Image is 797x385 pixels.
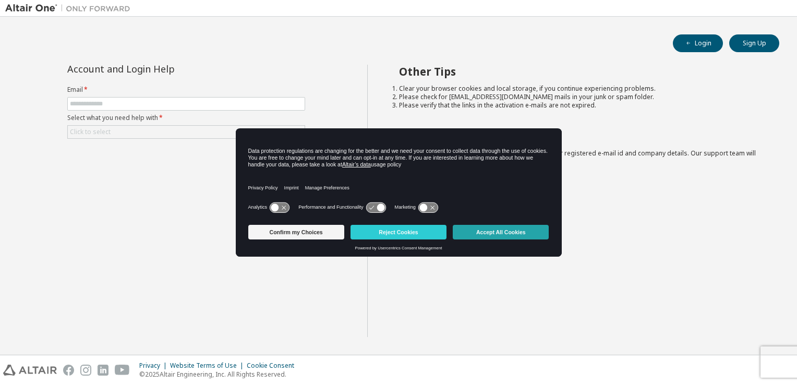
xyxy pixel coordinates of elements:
img: linkedin.svg [98,365,108,376]
span: with a brief description of the problem, your registered e-mail id and company details. Our suppo... [399,149,756,166]
div: Click to select [68,126,305,138]
div: Click to select [70,128,111,136]
li: Please verify that the links in the activation e-mails are not expired. [399,101,761,110]
button: Login [673,34,723,52]
li: Please check for [EMAIL_ADDRESS][DOMAIN_NAME] mails in your junk or spam folder. [399,93,761,101]
div: Privacy [139,362,170,370]
img: instagram.svg [80,365,91,376]
label: Email [67,86,305,94]
div: Account and Login Help [67,65,258,73]
button: Sign Up [729,34,779,52]
h2: Not sure how to login? [399,129,761,143]
label: Select what you need help with [67,114,305,122]
img: youtube.svg [115,365,130,376]
img: Altair One [5,3,136,14]
div: Cookie Consent [247,362,300,370]
img: facebook.svg [63,365,74,376]
li: Clear your browser cookies and local storage, if you continue experiencing problems. [399,85,761,93]
div: Website Terms of Use [170,362,247,370]
p: © 2025 Altair Engineering, Inc. All Rights Reserved. [139,370,300,379]
h2: Other Tips [399,65,761,78]
img: altair_logo.svg [3,365,57,376]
